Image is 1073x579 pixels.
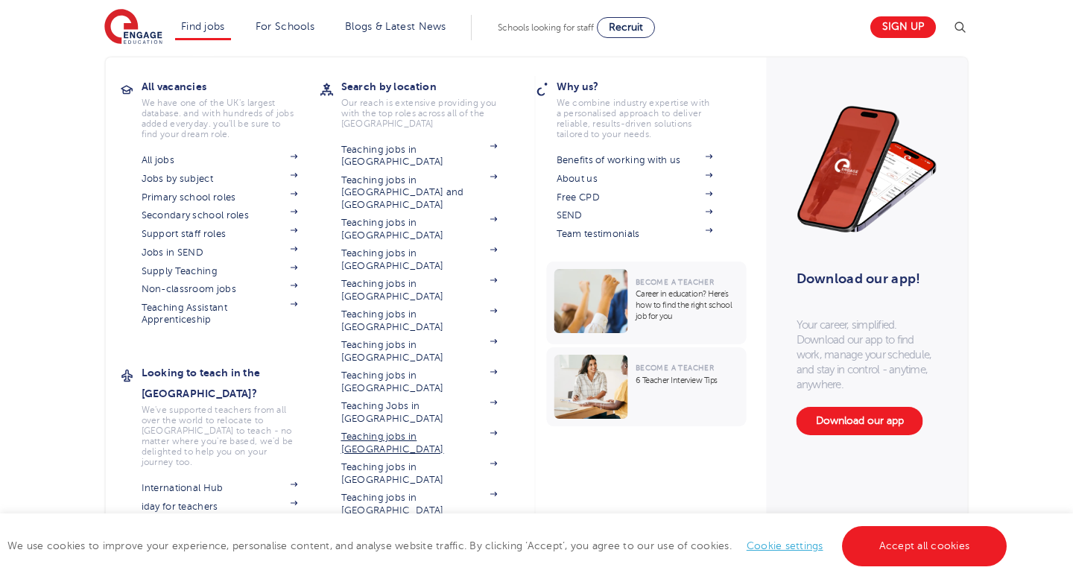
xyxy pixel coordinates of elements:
a: Teaching jobs in [GEOGRAPHIC_DATA] [341,217,498,241]
a: Download our app [797,407,923,435]
a: Find jobs [181,21,225,32]
a: About us [557,173,713,185]
p: Our reach is extensive providing you with the top roles across all of the [GEOGRAPHIC_DATA] [341,98,498,129]
span: We use cookies to improve your experience, personalise content, and analyse website traffic. By c... [7,540,1010,551]
a: Jobs by subject [142,173,298,185]
a: Sign up [870,16,936,38]
a: International Hub [142,482,298,494]
h3: Looking to teach in the [GEOGRAPHIC_DATA]? [142,362,320,404]
a: Become a TeacherCareer in education? Here’s how to find the right school job for you [547,262,750,344]
a: SEND [557,209,713,221]
a: Support staff roles [142,228,298,240]
a: Benefits of working with us [557,154,713,166]
a: Teaching Assistant Apprenticeship [142,302,298,326]
p: We have one of the UK's largest database. and with hundreds of jobs added everyday. you'll be sur... [142,98,298,139]
span: Become a Teacher [636,364,714,372]
a: Secondary school roles [142,209,298,221]
span: Become a Teacher [636,278,714,286]
a: Supply Teaching [142,265,298,277]
a: Looking to teach in the [GEOGRAPHIC_DATA]?We've supported teachers from all over the world to rel... [142,362,320,467]
a: Accept all cookies [842,526,1007,566]
a: Teaching Jobs in [GEOGRAPHIC_DATA] [341,400,498,425]
a: Why us?We combine industry expertise with a personalised approach to deliver reliable, results-dr... [557,76,735,139]
a: Team testimonials [557,228,713,240]
h3: Download our app! [797,262,931,295]
a: Recruit [597,17,655,38]
a: Teaching jobs in [GEOGRAPHIC_DATA] [341,492,498,516]
h3: Why us? [557,76,735,97]
a: Teaching jobs in [GEOGRAPHIC_DATA] [341,461,498,486]
a: Cookie settings [747,540,823,551]
a: All jobs [142,154,298,166]
a: Become a Teacher6 Teacher Interview Tips [547,347,750,426]
a: All vacanciesWe have one of the UK's largest database. and with hundreds of jobs added everyday. ... [142,76,320,139]
a: Primary school roles [142,192,298,203]
p: Career in education? Here’s how to find the right school job for you [636,288,739,322]
p: We've supported teachers from all over the world to relocate to [GEOGRAPHIC_DATA] to teach - no m... [142,405,298,467]
span: Schools looking for staff [498,22,594,33]
span: Recruit [609,22,643,33]
a: For Schools [256,21,314,32]
h3: Search by location [341,76,520,97]
a: Teaching jobs in [GEOGRAPHIC_DATA] [341,309,498,333]
a: Search by locationOur reach is extensive providing you with the top roles across all of the [GEOG... [341,76,520,129]
p: We combine industry expertise with a personalised approach to deliver reliable, results-driven so... [557,98,713,139]
a: iday for teachers [142,501,298,513]
p: 6 Teacher Interview Tips [636,375,739,386]
a: Teaching jobs in [GEOGRAPHIC_DATA] [341,339,498,364]
img: Engage Education [104,9,162,46]
a: Teaching jobs in [GEOGRAPHIC_DATA] [341,431,498,455]
a: Non-classroom jobs [142,283,298,295]
h3: All vacancies [142,76,320,97]
a: Teaching jobs in [GEOGRAPHIC_DATA] and [GEOGRAPHIC_DATA] [341,174,498,211]
a: Teaching jobs in [GEOGRAPHIC_DATA] [341,144,498,168]
p: Your career, simplified. Download our app to find work, manage your schedule, and stay in control... [797,317,938,392]
a: Free CPD [557,192,713,203]
a: Teaching jobs in [GEOGRAPHIC_DATA] [341,278,498,303]
a: Teaching jobs in [GEOGRAPHIC_DATA] [341,370,498,394]
a: Blogs & Latest News [345,21,446,32]
a: Jobs in SEND [142,247,298,259]
a: Teaching jobs in [GEOGRAPHIC_DATA] [341,247,498,272]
